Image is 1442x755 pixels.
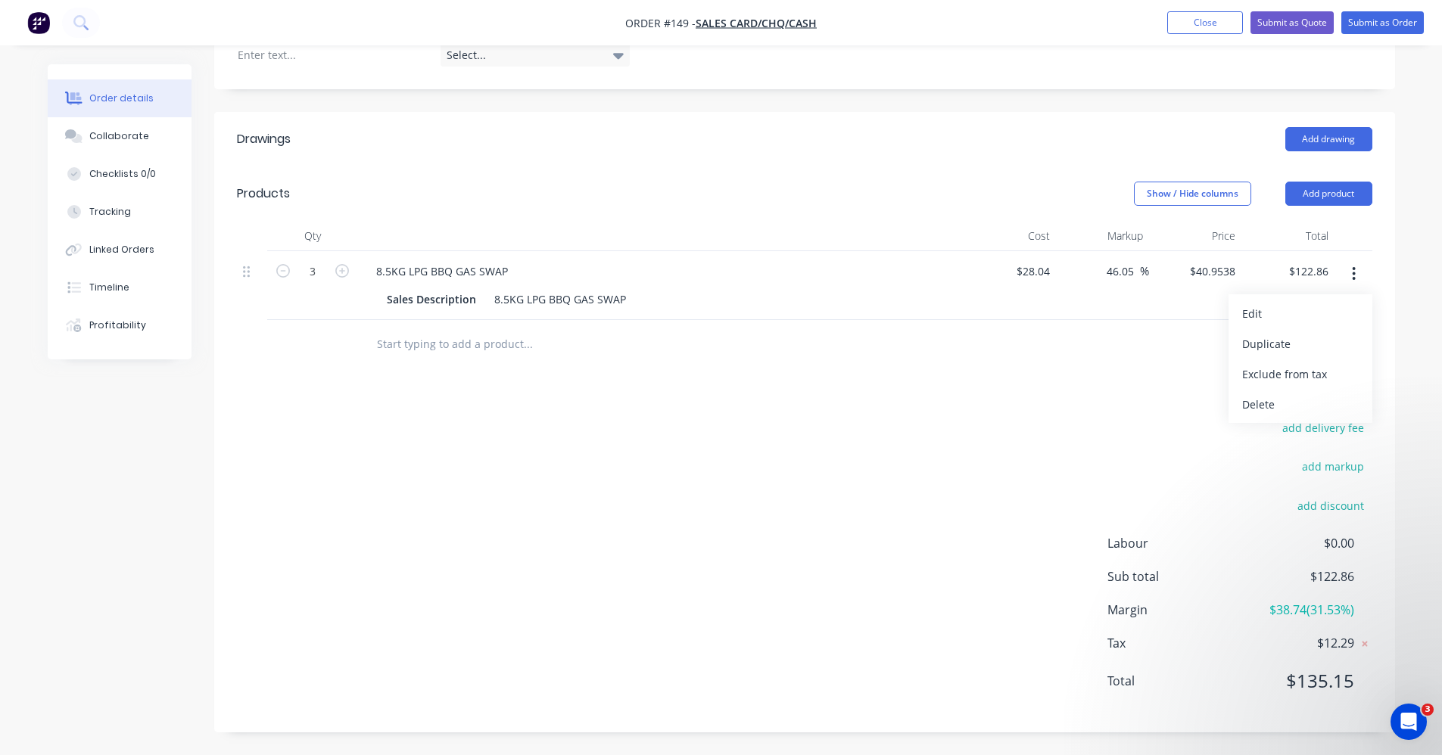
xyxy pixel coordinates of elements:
button: Submit as Quote [1250,11,1334,34]
button: Timeline [48,269,192,306]
div: Markup [1056,221,1149,251]
div: Linked Orders [89,243,154,256]
div: Duplicate [1242,333,1359,355]
button: News [151,472,227,533]
div: Sales Description [381,288,482,310]
div: Delete [1242,393,1359,415]
button: Checklists 0/0 [48,155,192,193]
span: Home [22,510,53,520]
div: 8.5KG LPG BBQ GAS SWAP [488,288,632,310]
button: Tracking [48,193,192,231]
span: $0.00 [1241,534,1353,552]
div: Edit [1242,303,1359,325]
span: Order #149 - [625,16,696,30]
span: Total [1107,672,1242,690]
img: Profile image for Cathy [17,165,48,195]
span: Hey [PERSON_NAME] 👋 Welcome to Factory! Take a look around, and if you have any questions just le... [54,166,830,178]
div: 8.5KG LPG BBQ GAS SWAP [364,260,520,282]
div: Products [237,185,290,203]
span: $135.15 [1241,667,1353,694]
button: Collaborate [48,117,192,155]
div: [PERSON_NAME] [54,180,142,196]
button: Messages [76,472,151,533]
span: Help [253,510,277,520]
div: Order details [89,92,154,105]
input: Start typing to add a product... [376,329,679,359]
button: Order details [48,79,192,117]
span: Tax [1107,634,1242,652]
button: Add product [1285,182,1372,206]
a: SALES CARD/CHQ/CASH [696,16,817,30]
div: Profitability [89,318,146,332]
div: Close [266,6,293,33]
div: Drawings [237,130,291,148]
span: 3 [1422,704,1434,716]
button: add markup [1294,456,1372,477]
button: add discount [1290,495,1372,515]
div: • [DATE] [85,68,127,84]
div: • [DATE] [85,124,127,140]
span: Labour [1107,534,1242,552]
span: Messages [84,510,142,520]
div: Cost [964,221,1057,251]
span: $122.86 [1241,567,1353,586]
button: Linked Orders [48,231,192,269]
button: Profitability [48,306,192,344]
div: Price [1149,221,1242,251]
div: Select... [441,44,630,67]
button: Show / Hide columns [1134,182,1251,206]
div: • [DATE] [145,180,187,196]
span: Margin [1107,601,1242,619]
button: add delivery fee [1275,418,1372,438]
div: Tracking [89,205,131,219]
div: Total [1241,221,1335,251]
div: Qty [267,221,358,251]
img: Profile image for Team [17,53,48,83]
img: Factory [27,11,50,34]
h1: Messages [112,7,194,33]
iframe: Intercom live chat [1391,704,1427,740]
span: % [1140,263,1149,280]
div: Team [54,124,82,140]
div: Exclude from tax [1242,363,1359,385]
button: Help [227,472,303,533]
button: Close [1167,11,1243,34]
button: Ask a question [83,426,220,456]
img: Profile image for Team [17,109,48,139]
div: Collaborate [89,129,149,143]
span: $38.74 ( 31.53 %) [1241,601,1353,619]
span: Sub total [1107,567,1242,586]
div: Timeline [89,281,129,294]
span: $12.29 [1241,634,1353,652]
div: Team [54,68,82,84]
div: Checklists 0/0 [89,167,156,181]
button: Add drawing [1285,127,1372,151]
span: News [175,510,204,520]
button: Submit as Order [1341,11,1424,34]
